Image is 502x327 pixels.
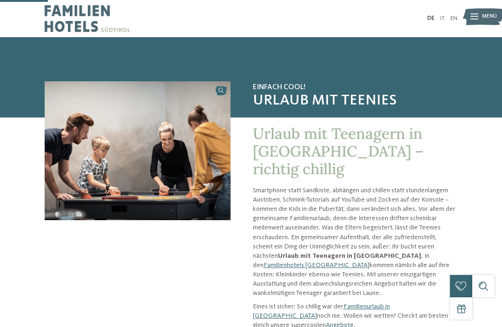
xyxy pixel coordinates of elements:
[440,15,445,21] a: IT
[482,13,497,20] span: Menü
[278,253,421,259] strong: Urlaub mit Teenagern in [GEOGRAPHIC_DATA]
[253,92,457,110] span: Urlaub mit Teenies
[253,186,457,298] p: Smartphone statt Sandkiste, abhängen und chillen statt stundenlangem Austoben, Schmink-Tutorials ...
[253,303,390,319] a: Familienurlaub in [GEOGRAPHIC_DATA]
[253,124,424,179] span: Urlaub mit Teenagern in [GEOGRAPHIC_DATA] – richtig chillig
[253,83,457,92] span: Einfach cool!
[45,81,231,220] img: Urlaub mit Teenagern in Südtirol geplant?
[427,15,435,21] a: DE
[450,15,457,21] a: EN
[264,262,370,268] a: Familienhotels [GEOGRAPHIC_DATA]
